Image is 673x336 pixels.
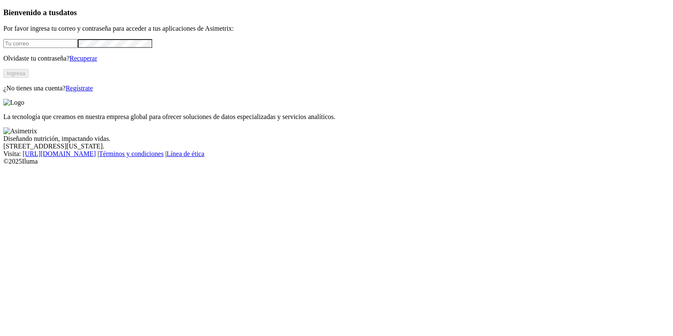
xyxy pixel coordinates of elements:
a: Línea de ética [167,150,204,157]
img: Asimetrix [3,127,37,135]
a: [URL][DOMAIN_NAME] [23,150,96,157]
img: Logo [3,99,24,106]
a: Recuperar [69,55,97,62]
a: Términos y condiciones [99,150,164,157]
div: © 2025 Iluma [3,158,670,165]
div: Diseñando nutrición, impactando vidas. [3,135,670,143]
p: La tecnología que creamos en nuestra empresa global para ofrecer soluciones de datos especializad... [3,113,670,121]
a: Regístrate [66,85,93,92]
p: Por favor ingresa tu correo y contraseña para acceder a tus aplicaciones de Asimetrix: [3,25,670,32]
p: ¿No tienes una cuenta? [3,85,670,92]
button: Ingresa [3,69,29,78]
div: Visita : | | [3,150,670,158]
h3: Bienvenido a tus [3,8,670,17]
span: datos [59,8,77,17]
p: Olvidaste tu contraseña? [3,55,670,62]
input: Tu correo [3,39,78,48]
div: [STREET_ADDRESS][US_STATE]. [3,143,670,150]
